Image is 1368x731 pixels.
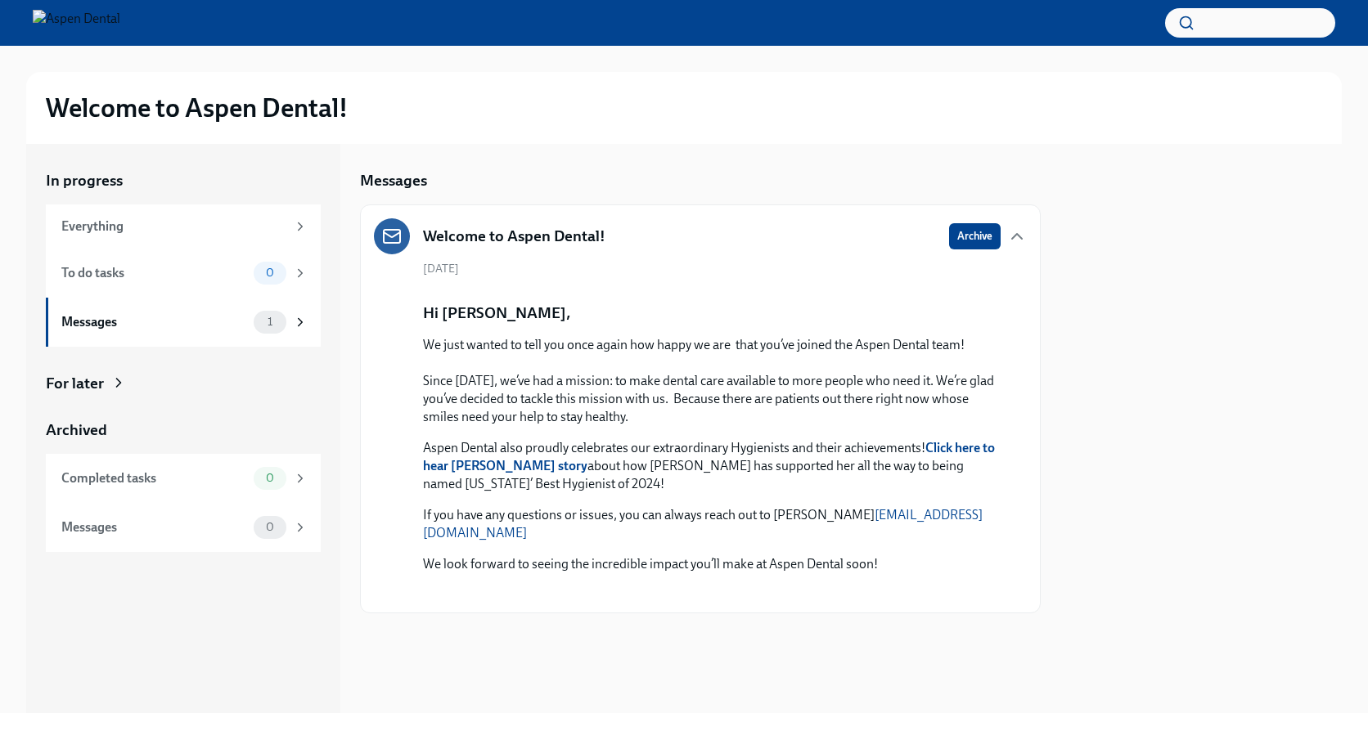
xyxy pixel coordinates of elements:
div: Messages [61,518,247,536]
p: Hi [PERSON_NAME], [423,303,570,324]
h5: Messages [360,170,427,191]
div: Messages [61,313,247,331]
a: In progress [46,170,321,191]
a: Everything [46,204,321,249]
div: Everything [61,218,286,235]
p: Aspen Dental also proudly celebrates our extraordinary Hygienists and their achievements! about h... [423,439,1001,493]
p: We just wanted to tell you once again how happy we are that you’ve joined the Aspen Dental team! ... [423,336,1001,426]
div: For later [46,373,104,394]
div: Completed tasks [61,469,247,487]
p: We look forward to seeing the incredible impact you’ll make at Aspen Dental soon! [423,555,1001,573]
button: Archive [949,223,1001,249]
div: To do tasks [61,264,247,282]
a: Archived [46,419,321,441]
a: For later [46,373,321,394]
a: Messages0 [46,503,321,552]
span: 0 [256,472,284,484]
h5: Welcome to Aspen Dental! [423,226,605,247]
span: [DATE] [423,261,459,276]
a: Completed tasks0 [46,454,321,503]
h2: Welcome to Aspen Dental! [46,92,348,124]
span: Archive [957,228,992,244]
span: 1 [258,316,282,328]
img: Aspen Dental [33,10,120,36]
a: To do tasks0 [46,249,321,298]
span: 0 [256,267,284,279]
p: If you have any questions or issues, you can always reach out to [PERSON_NAME] [423,506,1001,542]
a: Messages1 [46,298,321,347]
span: 0 [256,521,284,533]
